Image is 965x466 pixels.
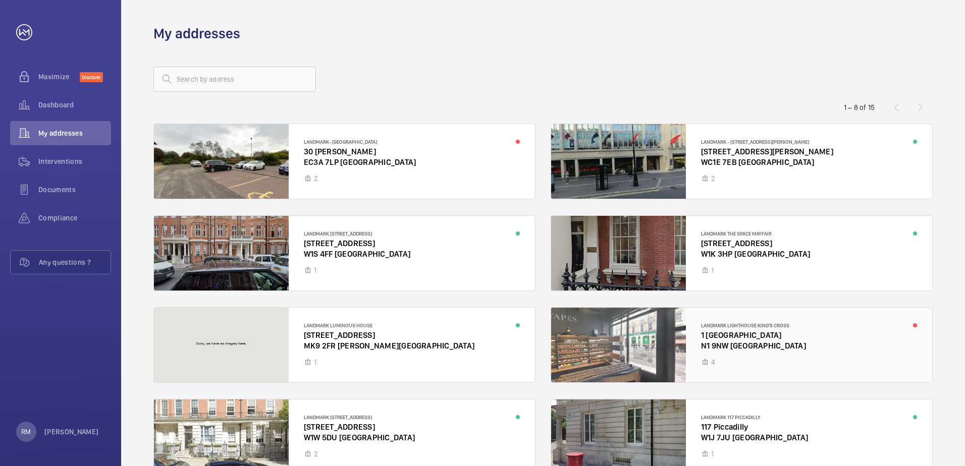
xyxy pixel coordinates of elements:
span: Discover [80,72,103,82]
span: Interventions [38,156,111,166]
p: RM [21,427,31,437]
span: Dashboard [38,100,111,110]
h1: My addresses [153,24,240,43]
span: Documents [38,185,111,195]
span: My addresses [38,128,111,138]
input: Search by address [153,67,316,92]
div: 1 – 8 of 15 [844,102,875,112]
p: [PERSON_NAME] [44,427,99,437]
span: Compliance [38,213,111,223]
span: Any questions ? [39,257,111,267]
span: Maximize [38,72,80,82]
